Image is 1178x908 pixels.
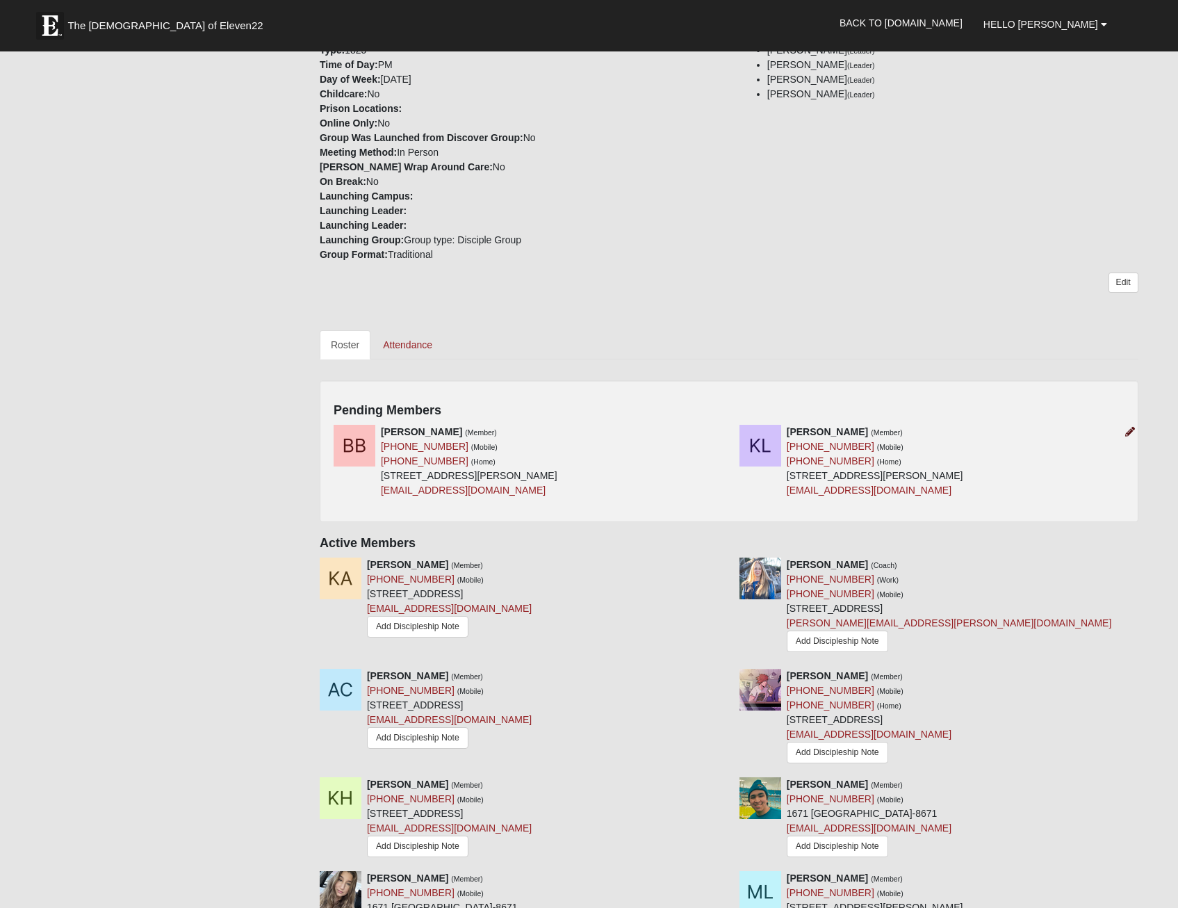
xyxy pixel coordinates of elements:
[451,875,483,883] small: (Member)
[871,875,903,883] small: (Member)
[367,616,468,638] a: Add Discipleship Note
[787,729,951,740] a: [EMAIL_ADDRESS][DOMAIN_NAME]
[320,117,377,129] strong: Online Only:
[787,873,868,884] strong: [PERSON_NAME]
[787,485,951,496] a: [EMAIL_ADDRESS][DOMAIN_NAME]
[320,103,402,114] strong: Prison Locations:
[787,558,1112,658] div: [STREET_ADDRESS]
[309,13,729,262] div: 1825 PM [DATE] No No No In Person No No Group type: Disciple Group Traditional
[767,58,1138,72] li: [PERSON_NAME]
[787,742,888,763] a: Add Discipleship Note
[871,672,903,681] small: (Member)
[457,795,484,804] small: (Mobile)
[871,428,903,437] small: (Member)
[471,457,496,466] small: (Home)
[787,588,874,599] a: [PHONE_NUMBER]
[847,61,875,70] small: (Leader)
[367,603,532,614] a: [EMAIL_ADDRESS][DOMAIN_NAME]
[787,822,951,834] a: [EMAIL_ADDRESS][DOMAIN_NAME]
[787,426,868,437] strong: [PERSON_NAME]
[367,559,448,570] strong: [PERSON_NAME]
[320,190,414,202] strong: Launching Campus:
[877,443,903,451] small: (Mobile)
[767,72,1138,87] li: [PERSON_NAME]
[320,176,366,187] strong: On Break:
[320,220,407,231] strong: Launching Leader:
[787,574,874,585] a: [PHONE_NUMBER]
[983,19,1098,30] span: Hello [PERSON_NAME]
[787,425,963,498] div: [STREET_ADDRESS][PERSON_NAME]
[847,90,875,99] small: (Leader)
[767,87,1138,102] li: [PERSON_NAME]
[320,536,1138,551] h4: Active Members
[367,670,448,681] strong: [PERSON_NAME]
[451,672,483,681] small: (Member)
[787,441,874,452] a: [PHONE_NUMBER]
[871,781,903,789] small: (Member)
[29,5,307,40] a: The [DEMOGRAPHIC_DATA] of Eleven22
[381,426,462,437] strong: [PERSON_NAME]
[320,249,388,260] strong: Group Format:
[451,781,483,789] small: (Member)
[465,428,497,437] small: (Member)
[877,687,903,695] small: (Mobile)
[320,330,370,359] a: Roster
[829,6,973,40] a: Back to [DOMAIN_NAME]
[787,777,951,861] div: 1671 [GEOGRAPHIC_DATA]-8671
[381,455,468,467] a: [PHONE_NUMBER]
[320,88,367,99] strong: Childcare:
[787,670,868,681] strong: [PERSON_NAME]
[457,576,484,584] small: (Mobile)
[877,576,899,584] small: (Work)
[847,76,875,84] small: (Leader)
[36,12,64,40] img: Eleven22 logo
[367,714,532,725] a: [EMAIL_ADDRESS][DOMAIN_NAME]
[320,161,493,172] strong: [PERSON_NAME] Wrap Around Care:
[787,699,874,711] a: [PHONE_NUMBER]
[367,836,468,857] a: Add Discipleship Note
[367,558,532,641] div: [STREET_ADDRESS]
[320,234,404,245] strong: Launching Group:
[367,777,532,861] div: [STREET_ADDRESS]
[457,687,484,695] small: (Mobile)
[367,779,448,790] strong: [PERSON_NAME]
[877,702,901,710] small: (Home)
[787,455,874,467] a: [PHONE_NUMBER]
[381,485,546,496] a: [EMAIL_ADDRESS][DOMAIN_NAME]
[334,403,1124,419] h4: Pending Members
[367,793,455,804] a: [PHONE_NUMBER]
[451,561,483,569] small: (Member)
[787,836,888,857] a: Add Discipleship Note
[787,631,888,652] a: Add Discipleship Note
[367,727,468,749] a: Add Discipleship Note
[877,795,903,804] small: (Mobile)
[787,669,951,767] div: [STREET_ADDRESS]
[367,873,448,884] strong: [PERSON_NAME]
[320,59,378,70] strong: Time of Day:
[320,147,397,158] strong: Meeting Method:
[787,685,874,696] a: [PHONE_NUMBER]
[320,205,407,216] strong: Launching Leader:
[367,685,455,696] a: [PHONE_NUMBER]
[1109,273,1138,293] a: Edit
[67,19,263,33] span: The [DEMOGRAPHIC_DATA] of Eleven22
[787,617,1112,629] a: [PERSON_NAME][EMAIL_ADDRESS][PERSON_NAME][DOMAIN_NAME]
[367,669,532,752] div: [STREET_ADDRESS]
[381,425,557,498] div: [STREET_ADDRESS][PERSON_NAME]
[787,779,868,790] strong: [PERSON_NAME]
[871,561,897,569] small: (Coach)
[471,443,498,451] small: (Mobile)
[877,457,901,466] small: (Home)
[877,590,903,599] small: (Mobile)
[320,74,381,85] strong: Day of Week:
[381,441,468,452] a: [PHONE_NUMBER]
[787,559,868,570] strong: [PERSON_NAME]
[787,793,874,804] a: [PHONE_NUMBER]
[367,822,532,834] a: [EMAIL_ADDRESS][DOMAIN_NAME]
[372,330,443,359] a: Attendance
[367,574,455,585] a: [PHONE_NUMBER]
[320,132,523,143] strong: Group Was Launched from Discover Group:
[973,7,1118,42] a: Hello [PERSON_NAME]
